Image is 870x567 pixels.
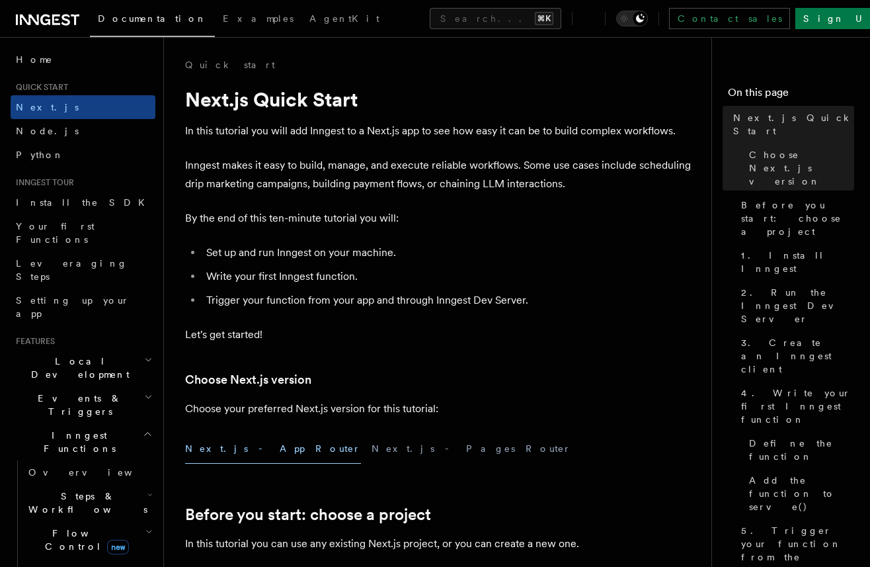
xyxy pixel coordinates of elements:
[98,13,207,24] span: Documentation
[16,258,128,282] span: Leveraging Steps
[202,267,701,286] li: Write your first Inngest function.
[23,460,155,484] a: Overview
[744,143,854,193] a: Choose Next.js version
[669,8,790,29] a: Contact sales
[744,468,854,519] a: Add the function to serve()
[11,355,144,381] span: Local Development
[185,326,701,344] p: Let's get started!
[309,13,379,24] span: AgentKit
[11,251,155,288] a: Leveraging Steps
[736,331,854,381] a: 3. Create an Inngest client
[372,434,571,464] button: Next.js - Pages Router
[736,281,854,331] a: 2. Run the Inngest Dev Server
[535,12,553,25] kbd: ⌘K
[16,197,153,208] span: Install the SDK
[202,291,701,310] li: Trigger your function from your app and through Inngest Dev Server.
[616,11,648,26] button: Toggle dark mode
[185,400,701,418] p: Choose your preferred Next.js version for this tutorial:
[11,336,55,347] span: Features
[749,437,854,463] span: Define the function
[11,349,155,386] button: Local Development
[11,288,155,326] a: Setting up your app
[23,527,145,553] span: Flow Control
[11,119,155,143] a: Node.js
[185,434,361,464] button: Next.js - App Router
[744,431,854,468] a: Define the function
[16,150,64,160] span: Python
[215,4,301,36] a: Examples
[301,4,387,36] a: AgentKit
[736,243,854,281] a: 1. Install Inngest
[11,82,68,93] span: Quick start
[749,148,854,188] span: Choose Next.js version
[11,177,74,188] span: Inngest tour
[23,484,155,521] button: Steps & Workflows
[107,540,129,554] span: new
[185,371,311,389] a: Choose Next.js version
[202,243,701,262] li: Set up and run Inngest on your machine.
[11,191,155,214] a: Install the SDK
[11,423,155,460] button: Inngest Functions
[749,474,854,513] span: Add the function to serve()
[736,193,854,243] a: Before you start: choose a project
[16,295,130,319] span: Setting up your app
[741,286,854,326] span: 2. Run the Inngest Dev Server
[185,535,701,553] p: In this tutorial you can use any existing Next.js project, or you can create a new one.
[185,209,701,228] p: By the end of this ten-minute tutorial you will:
[728,85,854,106] h4: On this page
[28,467,165,478] span: Overview
[185,87,701,111] h1: Next.js Quick Start
[16,102,79,112] span: Next.js
[11,48,155,71] a: Home
[185,58,275,71] a: Quick start
[223,13,294,24] span: Examples
[23,521,155,558] button: Flow Controlnew
[185,156,701,193] p: Inngest makes it easy to build, manage, and execute reliable workflows. Some use cases include sc...
[741,336,854,376] span: 3. Create an Inngest client
[733,111,854,138] span: Next.js Quick Start
[185,122,701,140] p: In this tutorial you will add Inngest to a Next.js app to see how easy it can be to build complex...
[16,126,79,136] span: Node.js
[16,53,53,66] span: Home
[23,490,147,516] span: Steps & Workflows
[11,429,143,455] span: Inngest Functions
[16,221,95,245] span: Your first Functions
[90,4,215,37] a: Documentation
[741,249,854,275] span: 1. Install Inngest
[741,198,854,238] span: Before you start: choose a project
[11,95,155,119] a: Next.js
[11,392,144,418] span: Events & Triggers
[11,386,155,423] button: Events & Triggers
[741,386,854,426] span: 4. Write your first Inngest function
[736,381,854,431] a: 4. Write your first Inngest function
[11,143,155,167] a: Python
[11,214,155,251] a: Your first Functions
[430,8,561,29] button: Search...⌘K
[185,505,431,524] a: Before you start: choose a project
[728,106,854,143] a: Next.js Quick Start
